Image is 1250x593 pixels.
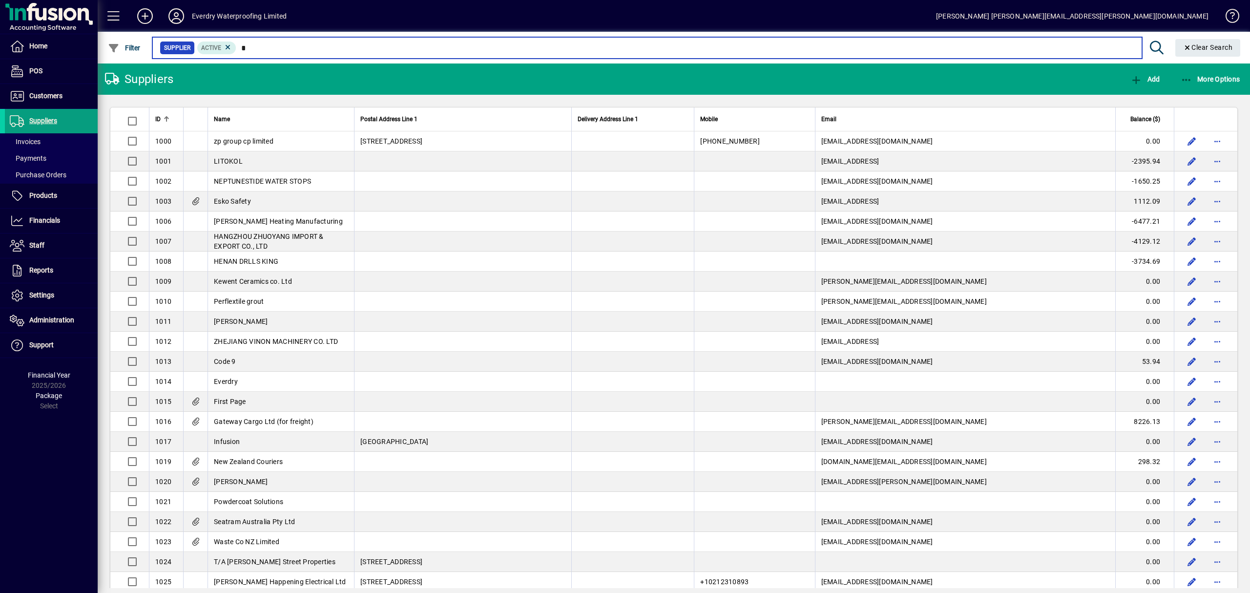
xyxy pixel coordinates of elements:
td: 0.00 [1115,552,1174,572]
span: [PERSON_NAME] Heating Manufacturing [214,217,343,225]
td: 0.00 [1115,392,1174,412]
span: Kewent Ceramics co. Ltd [214,277,292,285]
button: Edit [1184,534,1200,550]
span: 1014 [155,378,171,385]
span: Mobile [700,114,718,125]
button: Edit [1184,193,1200,209]
button: More options [1209,334,1225,349]
span: Payments [10,154,46,162]
span: [EMAIL_ADDRESS][DOMAIN_NAME] [821,177,933,185]
td: 0.00 [1115,372,1174,392]
span: 1013 [155,358,171,365]
td: 0.00 [1115,332,1174,352]
div: Email [821,114,1109,125]
span: Esko Safety [214,197,251,205]
span: HANGZHOU ZHUOYANG IMPORT & EXPORT CO., LTD [214,233,324,250]
span: Add [1130,75,1160,83]
span: 1015 [155,398,171,405]
button: Clear [1175,39,1241,57]
span: Supplier [164,43,190,53]
span: HENAN DRLLS KING [214,257,278,265]
span: [PERSON_NAME][EMAIL_ADDRESS][DOMAIN_NAME] [821,418,987,425]
button: More options [1209,254,1225,269]
span: Settings [29,291,54,299]
button: More options [1209,294,1225,309]
span: Postal Address Line 1 [360,114,417,125]
button: Edit [1184,554,1200,570]
a: Support [5,333,98,358]
span: Gateway Cargo Ltd (for freight) [214,418,313,425]
button: Edit [1184,494,1200,509]
span: [EMAIL_ADDRESS] [821,338,879,345]
button: Edit [1184,254,1200,269]
span: 1011 [155,318,171,325]
span: [PERSON_NAME] [214,318,268,325]
button: Edit [1184,314,1200,329]
button: More options [1209,314,1225,329]
span: Reports [29,266,53,274]
span: 1000 [155,137,171,145]
button: Add [129,7,161,25]
span: [EMAIL_ADDRESS] [821,157,879,165]
span: [STREET_ADDRESS] [360,137,422,145]
td: 0.00 [1115,572,1174,592]
span: [EMAIL_ADDRESS][DOMAIN_NAME] [821,137,933,145]
span: [EMAIL_ADDRESS][DOMAIN_NAME] [821,237,933,245]
span: [DOMAIN_NAME][EMAIL_ADDRESS][DOMAIN_NAME] [821,458,987,466]
span: [PERSON_NAME] [214,478,268,486]
span: [STREET_ADDRESS] [360,578,422,586]
button: Edit [1184,334,1200,349]
button: Edit [1184,474,1200,489]
button: Edit [1184,434,1200,449]
span: [EMAIL_ADDRESS][PERSON_NAME][DOMAIN_NAME] [821,478,987,486]
span: Waste Co NZ Limited [214,538,279,546]
span: zp group cp limited [214,137,273,145]
button: More options [1209,274,1225,289]
span: Customers [29,92,62,100]
a: POS [5,59,98,84]
span: 1020 [155,478,171,486]
td: 0.00 [1115,292,1174,312]
td: 0.00 [1115,532,1174,552]
span: 1025 [155,578,171,586]
button: Edit [1184,394,1200,409]
a: Administration [5,308,98,333]
div: Name [214,114,348,125]
span: Infusion [214,438,240,445]
td: 0.00 [1115,492,1174,512]
a: Knowledge Base [1218,2,1238,34]
button: Edit [1184,133,1200,149]
mat-chip: Activation Status: Active [197,42,236,54]
span: First Page [214,398,246,405]
button: More options [1209,354,1225,369]
span: [EMAIL_ADDRESS][DOMAIN_NAME] [821,358,933,365]
div: Mobile [700,114,809,125]
span: Everdry [214,378,238,385]
span: [PHONE_NUMBER] [700,137,760,145]
button: More options [1209,213,1225,229]
span: [PERSON_NAME][EMAIL_ADDRESS][DOMAIN_NAME] [821,277,987,285]
span: POS [29,67,42,75]
td: 0.00 [1115,472,1174,492]
span: Clear Search [1183,43,1233,51]
span: Balance ($) [1130,114,1160,125]
a: Settings [5,283,98,308]
span: +10212310893 [700,578,749,586]
span: Suppliers [29,117,57,125]
td: -4129.12 [1115,232,1174,252]
td: 0.00 [1115,512,1174,532]
button: Edit [1184,514,1200,529]
span: Seatram Australia Pty Ltd [214,518,295,526]
span: Home [29,42,47,50]
button: More options [1209,133,1225,149]
td: 0.00 [1115,312,1174,332]
button: More options [1209,474,1225,489]
button: Edit [1184,414,1200,429]
span: NEPTUNESTIDE WATER STOPS [214,177,311,185]
span: 1016 [155,418,171,425]
button: More options [1209,153,1225,169]
span: 1019 [155,458,171,466]
button: More options [1209,494,1225,509]
div: [PERSON_NAME] [PERSON_NAME][EMAIL_ADDRESS][PERSON_NAME][DOMAIN_NAME] [936,8,1208,24]
a: Invoices [5,133,98,150]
